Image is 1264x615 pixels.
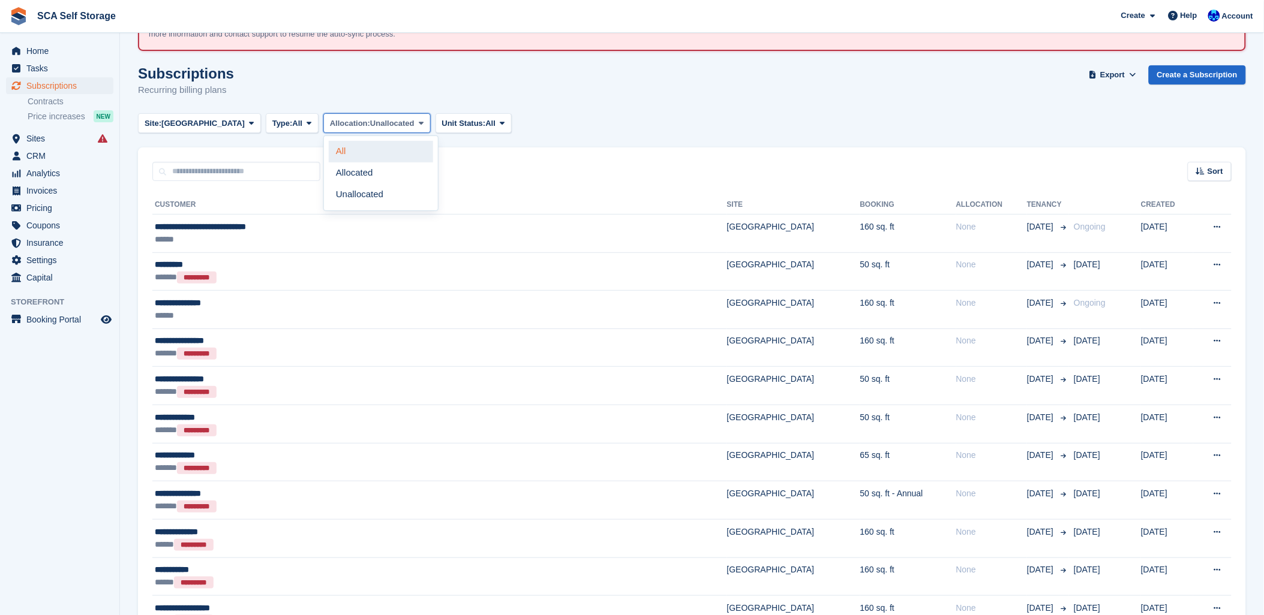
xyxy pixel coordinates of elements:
span: Unallocated [370,117,415,129]
td: [DATE] [1141,443,1193,481]
td: 50 sq. ft - Annual [860,481,956,520]
span: [DATE] [1027,563,1056,576]
span: Price increases [28,111,85,122]
a: SCA Self Storage [32,6,121,26]
td: [GEOGRAPHIC_DATA] [727,328,860,367]
td: [GEOGRAPHIC_DATA] [727,252,860,291]
td: [DATE] [1141,519,1193,557]
a: Contracts [28,96,113,107]
a: menu [6,165,113,182]
a: menu [6,200,113,216]
a: All [329,141,433,162]
span: Create [1121,10,1145,22]
td: [GEOGRAPHIC_DATA] [727,443,860,481]
span: [DATE] [1074,603,1100,613]
td: 65 sq. ft [860,443,956,481]
td: 160 sq. ft [860,328,956,367]
td: 50 sq. ft [860,405,956,443]
span: [GEOGRAPHIC_DATA] [161,117,245,129]
a: menu [6,182,113,199]
button: Site: [GEOGRAPHIC_DATA] [138,113,261,133]
span: [DATE] [1074,565,1100,574]
div: None [956,221,1027,233]
td: [GEOGRAPHIC_DATA] [727,367,860,405]
span: Allocation: [330,117,370,129]
a: menu [6,311,113,328]
span: Export [1100,69,1125,81]
div: None [956,526,1027,538]
button: Type: All [266,113,319,133]
td: 50 sq. ft [860,252,956,291]
span: [DATE] [1027,411,1056,424]
span: [DATE] [1074,450,1100,460]
div: None [956,487,1027,500]
span: [DATE] [1074,527,1100,536]
span: Insurance [26,234,98,251]
div: None [956,334,1027,347]
span: Sites [26,130,98,147]
span: Booking Portal [26,311,98,328]
div: None [956,258,1027,271]
div: None [956,297,1027,309]
a: menu [6,234,113,251]
span: Subscriptions [26,77,98,94]
td: [DATE] [1141,405,1193,443]
span: [DATE] [1027,526,1056,538]
td: [DATE] [1141,291,1193,328]
a: Price increases NEW [28,110,113,123]
div: NEW [94,110,113,122]
span: Type: [272,117,293,129]
button: Unit Status: All [436,113,512,133]
td: 160 sq. ft [860,557,956,596]
i: Smart entry sync failures have occurred [98,134,107,143]
div: None [956,602,1027,614]
a: menu [6,43,113,59]
button: Allocation: Unallocated [323,113,431,133]
span: Settings [26,252,98,269]
span: [DATE] [1074,336,1100,345]
img: stora-icon-8386f47178a22dfd0bd8f6a31ec36ba5ce8667c1dd55bd0f319d3a0aa187defe.svg [10,7,28,25]
span: Ongoing [1074,222,1106,231]
td: [DATE] [1141,328,1193,367]
td: [DATE] [1141,215,1193,252]
td: 50 sq. ft [860,367,956,405]
span: Tasks [26,60,98,77]
span: [DATE] [1027,449,1056,462]
span: Home [26,43,98,59]
th: Site [727,195,860,215]
a: menu [6,60,113,77]
td: 160 sq. ft [860,291,956,328]
div: None [956,373,1027,385]
span: Site: [145,117,161,129]
span: Unit Status: [442,117,486,129]
span: [DATE] [1074,260,1100,269]
span: [DATE] [1027,297,1056,309]
th: Tenancy [1027,195,1069,215]
td: [DATE] [1141,367,1193,405]
td: [DATE] [1141,481,1193,520]
td: 160 sq. ft [860,215,956,252]
a: Allocated [329,162,433,184]
a: Unallocated [329,184,433,206]
th: Booking [860,195,956,215]
button: Export [1086,65,1139,85]
span: [DATE] [1027,373,1056,385]
span: [DATE] [1027,258,1056,271]
span: Storefront [11,296,119,308]
a: menu [6,147,113,164]
td: [GEOGRAPHIC_DATA] [727,215,860,252]
span: Coupons [26,217,98,234]
td: [GEOGRAPHIC_DATA] [727,405,860,443]
td: [GEOGRAPHIC_DATA] [727,481,860,520]
span: [DATE] [1027,487,1056,500]
span: Analytics [26,165,98,182]
span: CRM [26,147,98,164]
span: Invoices [26,182,98,199]
div: None [956,411,1027,424]
span: Ongoing [1074,298,1106,307]
span: [DATE] [1027,602,1056,614]
td: [DATE] [1141,252,1193,291]
td: 160 sq. ft [860,519,956,557]
h1: Subscriptions [138,65,234,82]
td: [DATE] [1141,557,1193,596]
